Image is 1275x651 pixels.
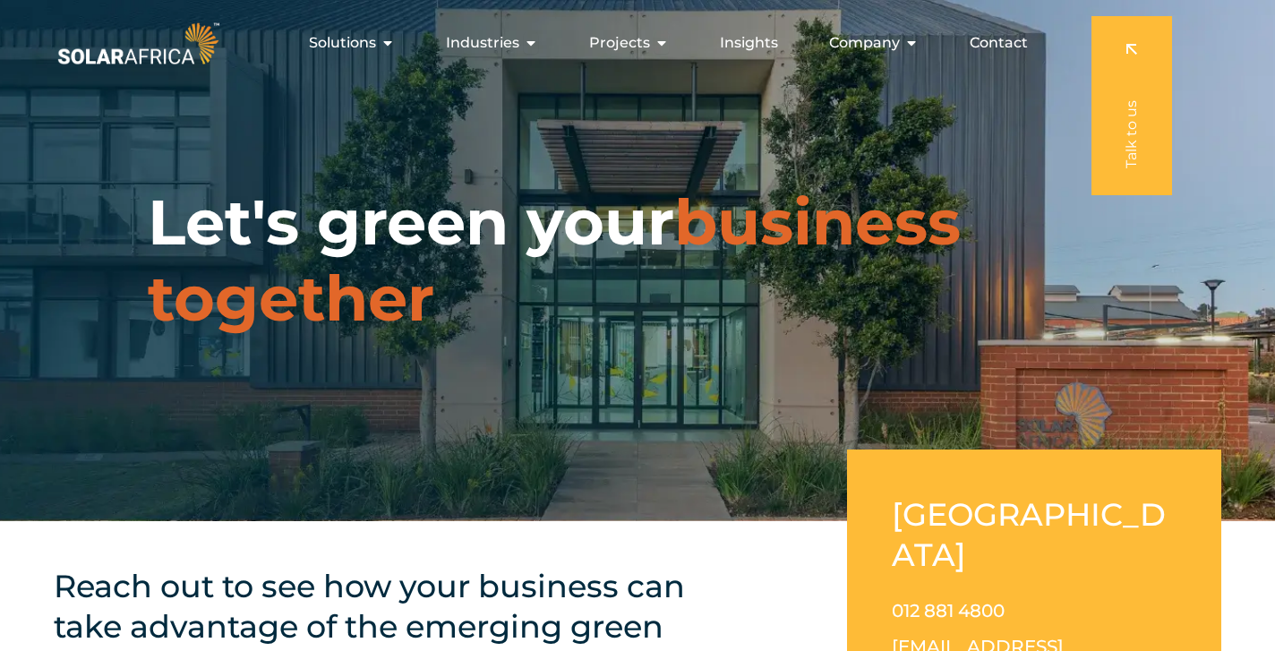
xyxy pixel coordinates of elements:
[720,32,778,54] a: Insights
[892,600,1005,621] a: 012 881 4800
[446,32,519,54] span: Industries
[892,494,1177,575] h2: [GEOGRAPHIC_DATA]
[148,184,961,337] span: business together
[589,32,650,54] span: Projects
[148,184,1127,337] h1: Let's green your
[970,32,1028,54] a: Contact
[223,25,1042,61] div: Menu Toggle
[223,25,1042,61] nav: Menu
[829,32,900,54] span: Company
[309,32,376,54] span: Solutions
